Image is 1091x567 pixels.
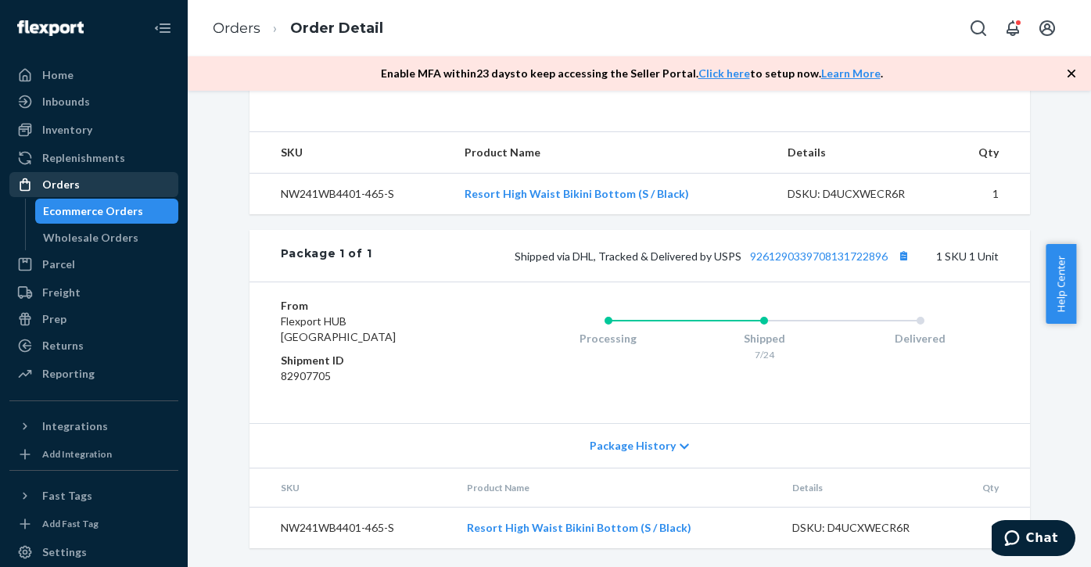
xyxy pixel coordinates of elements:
a: Resort High Waist Bikini Bottom (S / Black) [467,521,691,534]
button: Open account menu [1032,13,1063,44]
a: Reporting [9,361,178,386]
div: Returns [42,338,84,353]
button: Open Search Box [963,13,994,44]
div: 7/24 [686,348,842,361]
button: Copy tracking number [894,246,914,266]
div: Reporting [42,366,95,382]
th: Qty [946,132,1029,174]
dt: From [281,298,468,314]
div: Prep [42,311,66,327]
button: Open notifications [997,13,1028,44]
th: Product Name [454,468,780,508]
a: Learn More [821,66,881,80]
a: Orders [213,20,260,37]
div: Package 1 of 1 [281,246,372,266]
a: Inventory [9,117,178,142]
a: Returns [9,333,178,358]
button: Help Center [1046,244,1076,324]
iframe: Opens a widget where you can chat to one of our agents [992,520,1075,559]
dd: 82907705 [281,368,468,384]
div: Parcel [42,257,75,272]
div: Orders [42,177,80,192]
span: Shipped via DHL, Tracked & Delivered by USPS [515,249,914,263]
div: Ecommerce Orders [43,203,143,219]
div: Inbounds [42,94,90,109]
td: NW241WB4401-465-S [249,508,454,549]
div: Replenishments [42,150,125,166]
td: 1 [951,508,1029,549]
th: SKU [249,132,453,174]
ol: breadcrumbs [200,5,396,52]
div: Fast Tags [42,488,92,504]
div: Processing [530,331,687,346]
a: Parcel [9,252,178,277]
dt: Shipment ID [281,353,468,368]
a: Order Detail [290,20,383,37]
div: Integrations [42,418,108,434]
div: Add Fast Tag [42,517,99,530]
a: Resort High Waist Bikini Bottom (S / Black) [465,187,689,200]
div: Home [42,67,74,83]
th: Qty [951,468,1029,508]
div: Shipped [686,331,842,346]
th: Details [775,132,947,174]
span: Package History [590,438,676,454]
a: Settings [9,540,178,565]
a: Replenishments [9,145,178,170]
a: Orders [9,172,178,197]
div: DSKU: D4UCXWECR6R [792,520,939,536]
div: Delivered [842,331,999,346]
a: Home [9,63,178,88]
div: Inventory [42,122,92,138]
a: Prep [9,307,178,332]
a: Add Integration [9,445,178,464]
div: 1 SKU 1 Unit [371,246,998,266]
a: Click here [698,66,750,80]
div: Freight [42,285,81,300]
a: Ecommerce Orders [35,199,179,224]
div: DSKU: D4UCXWECR6R [788,186,935,202]
th: Product Name [452,132,775,174]
span: Flexport HUB [GEOGRAPHIC_DATA] [281,314,396,343]
td: NW241WB4401-465-S [249,174,453,215]
td: 1 [946,174,1029,215]
a: Inbounds [9,89,178,114]
th: Details [780,468,952,508]
div: Wholesale Orders [43,230,138,246]
a: Wholesale Orders [35,225,179,250]
div: Add Integration [42,447,112,461]
button: Fast Tags [9,483,178,508]
img: Flexport logo [17,20,84,36]
p: Enable MFA within 23 days to keep accessing the Seller Portal. to setup now. . [381,66,883,81]
button: Integrations [9,414,178,439]
th: SKU [249,468,454,508]
a: Add Fast Tag [9,515,178,533]
a: 9261290339708131722896 [750,249,888,263]
div: Settings [42,544,87,560]
button: Close Navigation [147,13,178,44]
a: Freight [9,280,178,305]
